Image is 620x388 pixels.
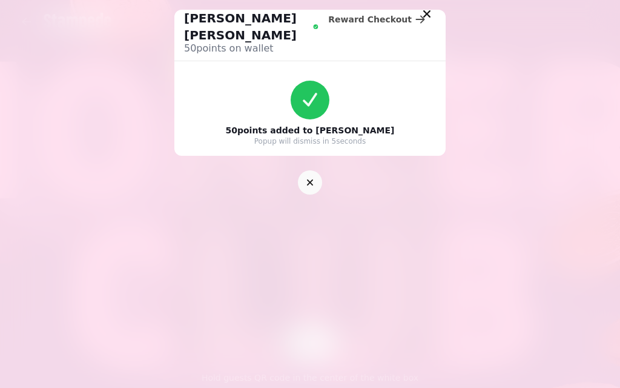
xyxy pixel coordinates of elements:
p: 50 points on wallet [184,41,318,56]
span: Reward Checkout [328,15,412,24]
p: 50 points added to [PERSON_NAME] [225,124,394,136]
p: [PERSON_NAME] [PERSON_NAME] [184,10,311,44]
p: Popup will dismiss in 5 seconds [254,136,366,146]
button: Reward Checkout [318,10,436,29]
